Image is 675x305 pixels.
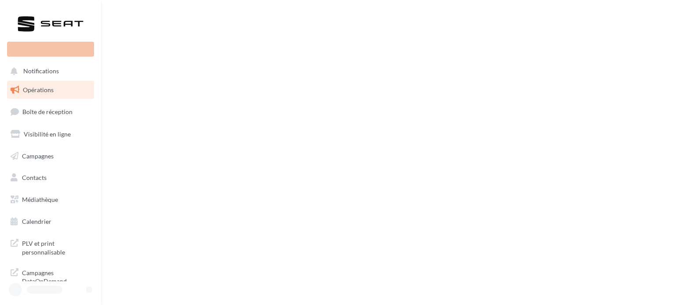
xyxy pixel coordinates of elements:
span: Médiathèque [22,196,58,203]
span: Notifications [23,68,59,75]
span: Campagnes DataOnDemand [22,267,91,286]
a: Calendrier [5,212,96,231]
a: Visibilité en ligne [5,125,96,144]
a: Médiathèque [5,190,96,209]
a: Boîte de réception [5,102,96,121]
a: Campagnes DataOnDemand [5,263,96,289]
span: Calendrier [22,218,51,225]
a: Opérations [5,81,96,99]
a: Campagnes [5,147,96,165]
span: Opérations [23,86,54,93]
span: Boîte de réception [22,108,73,115]
span: Visibilité en ligne [24,130,71,138]
span: Campagnes [22,152,54,159]
span: Contacts [22,174,47,181]
a: PLV et print personnalisable [5,234,96,260]
div: Nouvelle campagne [7,42,94,57]
span: PLV et print personnalisable [22,237,91,256]
a: Contacts [5,169,96,187]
